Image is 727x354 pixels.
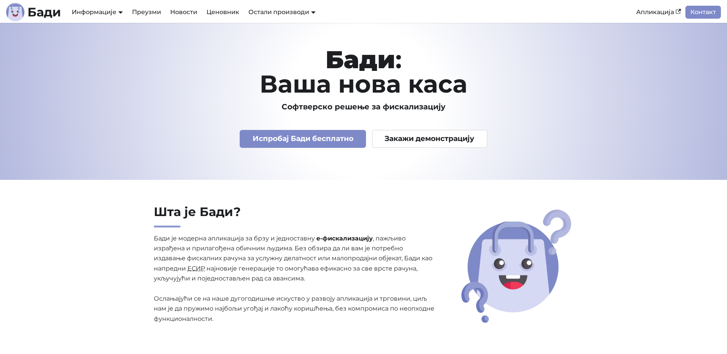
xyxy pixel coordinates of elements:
[127,6,166,19] a: Преузми
[187,265,205,272] abbr: Електронски систем за издавање рачуна
[154,234,435,324] p: Бади је модерна апликација за брзу и једноставну , пажљиво израђена и прилагођена обичним људима....
[632,6,685,19] a: Апликација
[372,130,487,148] a: Закажи демонстрацију
[27,6,61,18] b: Бади
[685,6,721,19] a: Контакт
[240,130,366,148] a: Испробај Бади бесплатно
[118,102,609,112] h3: Софтверско решење за фискализацију
[6,3,24,21] img: Лого
[118,47,609,96] h1: : Ваша нова каса
[6,3,61,21] a: ЛогоЛогоБади
[154,204,435,227] h2: Шта је Бади?
[72,8,123,16] a: Информације
[166,6,202,19] a: Новости
[459,207,574,325] img: Шта је Бади?
[326,45,395,74] strong: Бади
[202,6,244,19] a: Ценовник
[316,235,373,242] strong: е-фискализацију
[248,8,316,16] a: Остали производи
